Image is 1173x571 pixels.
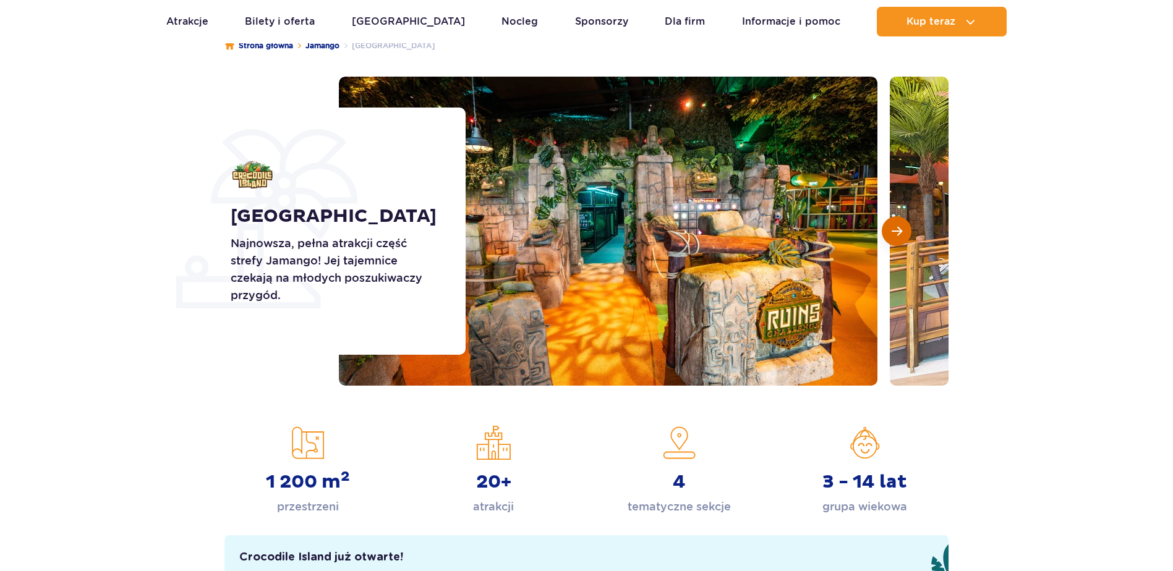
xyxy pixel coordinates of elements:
[473,498,514,515] p: atrakcji
[906,16,955,27] span: Kup teraz
[339,40,435,52] li: [GEOGRAPHIC_DATA]
[225,40,293,52] a: Strona główna
[305,40,339,52] a: Jamango
[575,7,628,36] a: Sponsorzy
[266,471,350,493] strong: 1 200 m
[628,498,731,515] p: tematyczne sekcje
[742,7,840,36] a: Informacje i pomoc
[501,7,538,36] a: Nocleg
[476,471,511,493] strong: 20+
[352,7,465,36] a: [GEOGRAPHIC_DATA]
[877,7,1007,36] button: Kup teraz
[231,205,438,227] h1: [GEOGRAPHIC_DATA]
[231,235,438,304] p: Najnowsza, pełna atrakcji część strefy Jamango! Jej tajemnice czekają na młodych poszukiwaczy prz...
[673,471,686,493] strong: 4
[822,471,907,493] strong: 3 - 14 lat
[665,7,705,36] a: Dla firm
[239,550,403,565] h2: Crocodile Island już otwarte!
[882,216,911,246] button: Następny slajd
[341,468,350,485] sup: 2
[277,498,339,515] p: przestrzeni
[245,7,315,36] a: Bilety i oferta
[166,7,208,36] a: Atrakcje
[822,498,907,515] p: grupa wiekowa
